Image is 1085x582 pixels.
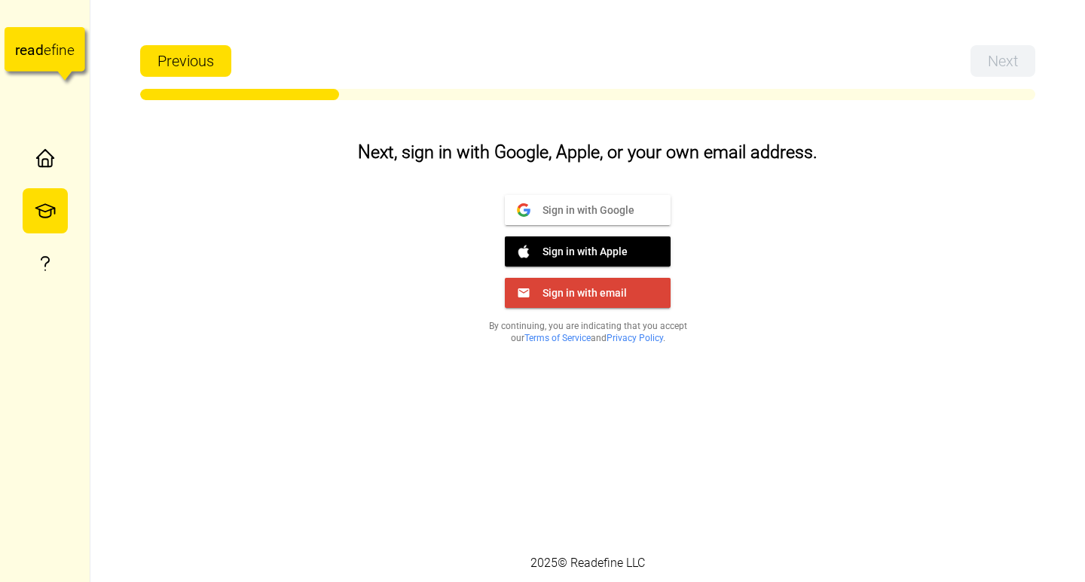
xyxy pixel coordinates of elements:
button: Sign in with Google [505,195,671,225]
a: readefine [5,12,85,94]
tspan: a [27,41,35,59]
button: Sign in with Apple [505,236,671,267]
span: Next [988,46,1018,76]
a: Privacy Policy [607,333,663,343]
button: Next [970,45,1035,77]
tspan: e [20,41,27,59]
tspan: i [56,41,59,59]
span: Sign in with Apple [530,244,628,257]
button: Previous [140,45,231,77]
div: 2025 © Readefine LLC [523,547,653,580]
h3: Next, sign in with Google, Apple, or your own email address. [211,140,964,165]
span: Previous [157,46,214,76]
tspan: f [51,41,57,59]
tspan: r [15,41,20,59]
tspan: n [60,41,68,59]
span: Sign in with email [530,285,627,299]
span: Sign in with Google [530,203,634,216]
tspan: e [44,41,51,59]
a: Terms of Service [524,333,591,343]
tspan: d [35,41,44,59]
p: By continuing, you are indicating that you accept our and . [470,320,705,344]
tspan: e [67,41,75,59]
button: Sign in with email [505,278,671,308]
